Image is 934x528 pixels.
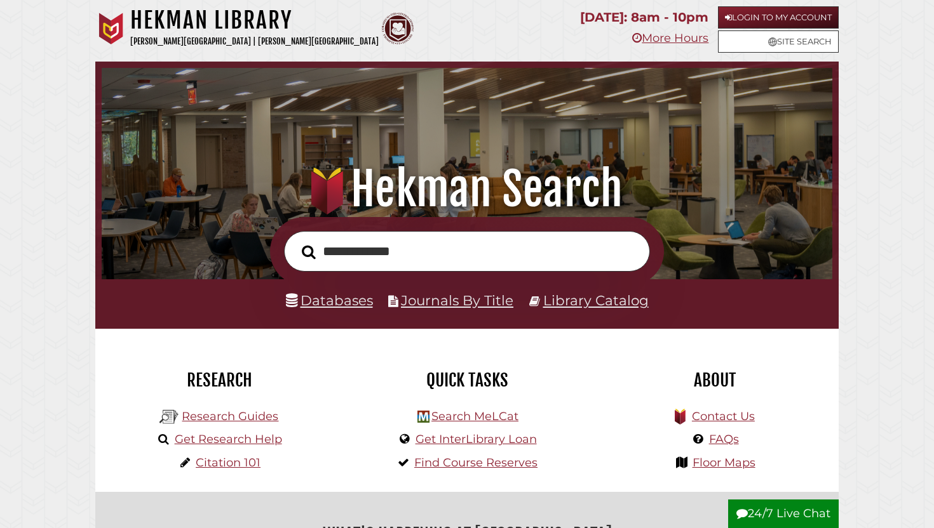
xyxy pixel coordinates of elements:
a: Research Guides [182,409,278,423]
a: Floor Maps [693,456,755,470]
a: FAQs [709,432,739,446]
a: Get Research Help [175,432,282,446]
img: Hekman Library Logo [417,411,430,423]
img: Calvin University [95,13,127,44]
a: Find Course Reserves [414,456,538,470]
a: More Hours [632,31,708,45]
i: Search [302,244,316,260]
a: Login to My Account [718,6,839,29]
a: Get InterLibrary Loan [416,432,537,446]
a: Search MeLCat [431,409,518,423]
a: Journals By Title [401,292,513,308]
a: Citation 101 [196,456,261,470]
img: Hekman Library Logo [159,407,179,426]
h1: Hekman Search [116,161,818,217]
h1: Hekman Library [130,6,379,34]
p: [DATE]: 8am - 10pm [580,6,708,29]
a: Library Catalog [543,292,649,308]
h2: Research [105,369,334,391]
h2: Quick Tasks [353,369,581,391]
a: Databases [286,292,373,308]
a: Contact Us [692,409,755,423]
h2: About [600,369,829,391]
a: Site Search [718,30,839,53]
button: Search [295,241,322,263]
p: [PERSON_NAME][GEOGRAPHIC_DATA] | [PERSON_NAME][GEOGRAPHIC_DATA] [130,34,379,49]
img: Calvin Theological Seminary [382,13,414,44]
